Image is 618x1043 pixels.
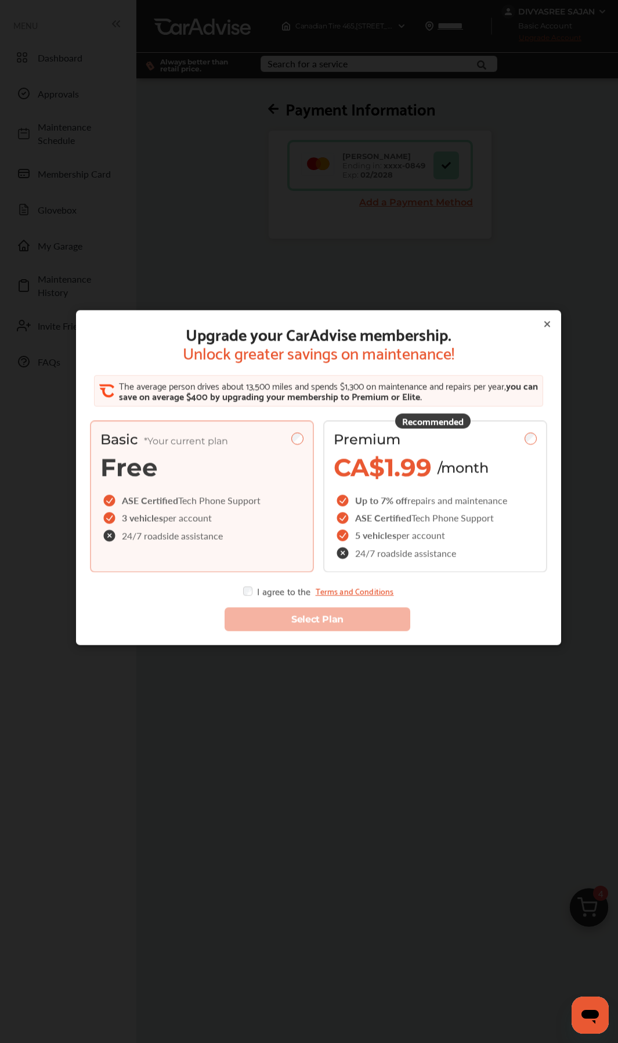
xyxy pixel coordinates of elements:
span: ASE Certified [122,493,178,507]
span: 24/7 roadside assistance [355,548,456,558]
img: checkIcon.6d469ec1.svg [337,512,350,524]
span: ASE Certified [355,511,411,524]
span: Tech Phone Support [178,493,261,507]
a: Terms and Conditions [315,586,393,596]
span: 3 vehicles [122,511,163,524]
span: you can save on average $400 by upgrading your membership to Premium or Elite. [118,377,537,403]
div: I agree to the [243,586,393,596]
iframe: Button to launch messaging window [572,997,609,1034]
span: Tech Phone Support [411,511,494,524]
span: per account [396,528,445,542]
span: Free [100,452,158,482]
span: CA$1.99 [334,452,432,482]
span: Unlock greater savings on maintenance! [183,342,454,361]
img: check-cross-icon.c68f34ea.svg [337,547,350,559]
span: The average person drives about 13,500 miles and spends $1,300 on maintenance and repairs per year, [118,377,505,393]
img: checkIcon.6d469ec1.svg [337,529,350,541]
span: 5 vehicles [355,528,396,542]
span: repairs and maintenance [407,493,507,507]
img: checkIcon.6d469ec1.svg [337,495,350,506]
span: /month [438,459,489,476]
span: Basic [100,431,228,447]
img: checkIcon.6d469ec1.svg [103,512,117,524]
span: Upgrade your CarAdvise membership. [183,324,454,342]
span: *Your current plan [144,435,228,446]
img: checkIcon.6d469ec1.svg [103,495,117,506]
span: Premium [334,431,400,447]
img: check-cross-icon.c68f34ea.svg [103,529,117,542]
span: Up to 7% off [355,493,407,507]
img: CA_CheckIcon.cf4f08d4.svg [99,383,114,398]
span: 24/7 roadside assistance [122,531,223,540]
span: per account [163,511,212,524]
div: Recommended [395,413,471,428]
